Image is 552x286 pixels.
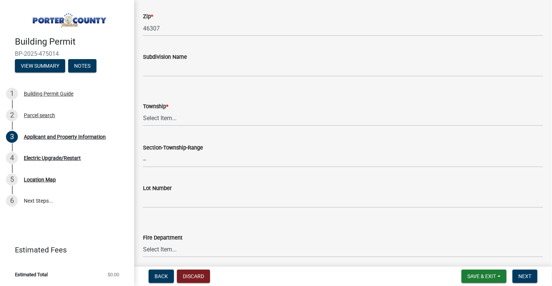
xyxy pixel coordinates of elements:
img: Porter County, Indiana [15,8,122,29]
div: Building Permit Guide [24,91,73,96]
wm-modal-confirm: Summary [15,63,65,69]
label: Subdivision Name [143,55,187,60]
div: 4 [6,152,18,164]
button: Save & Exit [461,270,507,283]
div: 6 [6,195,18,207]
button: Back [149,270,174,283]
label: Lot Number [143,186,172,191]
span: Back [155,273,168,279]
div: 3 [6,131,18,143]
div: Parcel search [24,113,55,118]
label: Fire Department [143,235,183,241]
div: 1 [6,88,18,100]
button: Notes [68,59,96,73]
span: $0.00 [108,272,119,277]
a: Estimated Fees [6,242,122,257]
div: 2 [6,109,18,121]
button: Discard [177,270,210,283]
span: Estimated Total [15,272,48,277]
label: Section-Township-Range [143,145,203,151]
button: View Summary [15,59,65,73]
span: Next [518,273,532,279]
h4: Building Permit [15,36,128,47]
label: Zip [143,14,153,19]
div: Applicant and Property Information [24,134,106,139]
span: BP-2025-475014 [15,50,119,57]
span: Save & Exit [467,273,496,279]
label: Township [143,104,168,109]
div: Location Map [24,177,56,182]
button: Next [513,270,537,283]
div: 5 [6,174,18,186]
wm-modal-confirm: Notes [68,63,96,69]
div: Electric Upgrade/Restart [24,155,81,161]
